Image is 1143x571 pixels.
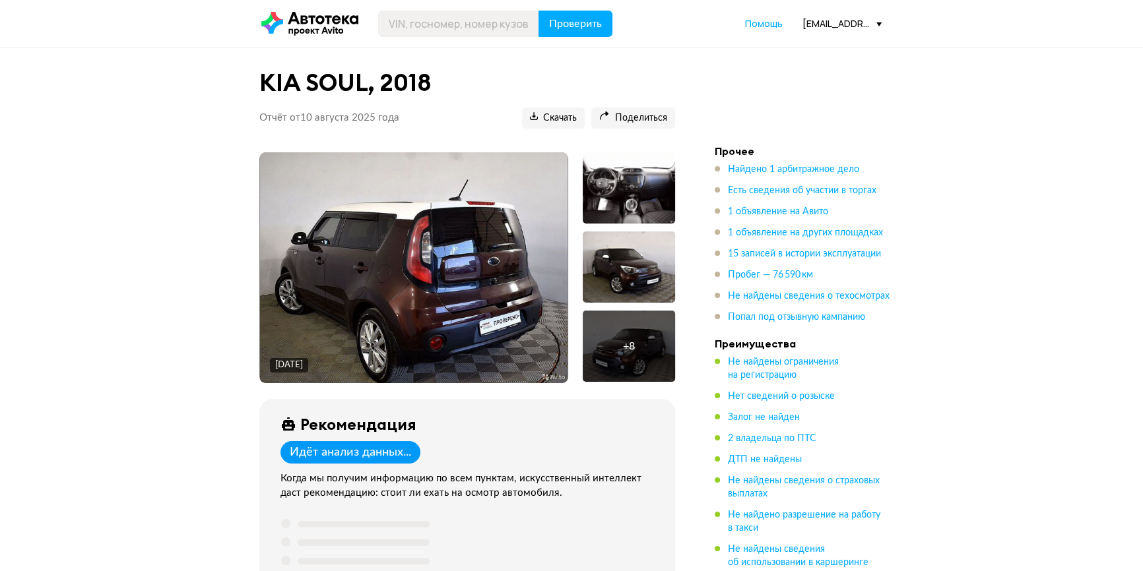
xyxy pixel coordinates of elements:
span: Найдено 1 арбитражное дело [728,165,859,174]
span: Не найдено разрешение на работу в такси [728,510,880,533]
span: 2 владельца по ПТС [728,434,816,443]
h1: KIA SOUL, 2018 [259,69,675,97]
div: [EMAIL_ADDRESS][DOMAIN_NAME] [802,17,882,30]
span: 1 объявление на Авито [728,207,828,216]
span: Залог не найден [728,413,800,422]
span: ДТП не найдены [728,455,802,464]
span: Не найдены сведения о техосмотрах [728,291,890,301]
button: Скачать [522,107,585,129]
span: Скачать [530,112,577,125]
div: Рекомендация [300,415,416,433]
button: Проверить [539,11,612,37]
div: Идёт анализ данных... [290,445,411,460]
span: Есть сведения об участии в торгах [728,186,876,195]
a: Помощь [745,17,783,30]
h4: Преимущества [715,337,899,350]
img: Main car [260,152,568,383]
span: 15 записей в истории эксплуатации [728,249,881,258]
span: Попал под отзывную кампанию [728,313,865,322]
span: Не найдены сведения о страховых выплатах [728,476,880,498]
button: Поделиться [591,107,675,129]
p: Отчёт от 10 августа 2025 года [259,111,399,125]
div: + 8 [623,340,635,353]
div: [DATE] [275,359,303,371]
span: Проверить [549,18,602,29]
span: Не найдены сведения об использовании в каршеринге [728,545,868,567]
span: Поделиться [599,112,667,125]
span: Пробег — 76 590 км [728,270,813,280]
div: Когда мы получим информацию по всем пунктам, искусственный интеллект даст рекомендацию: стоит ли ... [280,471,659,500]
span: Не найдены ограничения на регистрацию [728,357,839,380]
span: 1 объявление на других площадках [728,228,883,237]
input: VIN, госномер, номер кузова [378,11,539,37]
h4: Прочее [715,144,899,158]
span: Нет сведений о розыске [728,392,835,401]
